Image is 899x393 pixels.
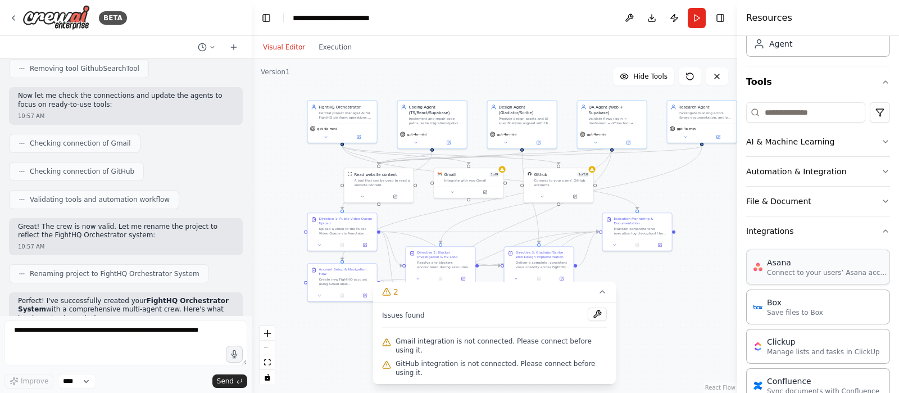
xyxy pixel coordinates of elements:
div: Gmail [444,171,456,177]
button: zoom in [260,326,275,341]
g: Edge from 31d77c76-c4ad-446d-bcfc-fbd77dc38f42 to 3e1ebc78-734c-4a10-b363-547e674c4fd7 [380,229,599,283]
nav: breadcrumb [293,12,397,24]
button: No output available [625,242,649,249]
div: A tool that can be used to read a website content. [355,178,410,187]
div: Integrate with you Gmail [444,178,500,183]
div: Directive 3: Gladiator/Scribe Web Design Implementation [516,250,570,259]
g: Edge from 7531c382-c643-4645-b7ca-4ee441415e33 to 4f4e351e-795d-4f8f-b775-1ab510ef9e3b [376,146,705,164]
div: Validate flows (login → dashboard → offline tool → upload → annotate → chat) across FightHQ platf... [589,116,643,125]
p: Now let me check the connections and update the agents to focus on ready-to-use tools: [18,92,234,109]
div: Design Agent (Gladiator/Scribe) [499,104,553,115]
img: Logo [22,5,90,30]
div: Research Agent [679,104,733,110]
button: Hide right sidebar [712,10,728,26]
span: Removing tool GithubSearchTool [30,64,139,73]
button: Open in side panel [453,275,473,282]
button: Automation & Integration [746,157,890,186]
g: Edge from 6e458efd-9522-4487-b36c-8ed1cebf834f to 2782ae63-dfc6-45de-ae43-e0ac5a9469a3 [438,146,615,293]
div: Investigate blocking errors, library documentation, and best practices with comprehensive citatio... [679,111,733,120]
div: Central project manager AI for FightHQ platform operations. Spawn and coordinate specialized sub-... [319,111,374,120]
div: Upload a video to the Public Video Queue via Annotator Dashboard → Offline Tool. Diagnose and fix... [319,227,374,236]
p: Manage lists and tasks in ClickUp [767,347,880,356]
div: Version 1 [261,67,290,76]
img: Asana [753,263,762,272]
p: Save files to Box [767,308,823,317]
span: gpt-4o-mini [317,127,337,131]
g: Edge from 67a51abc-f9df-457c-9404-c89009e29f06 to 3e1ebc78-734c-4a10-b363-547e674c4fd7 [339,146,640,209]
div: 10:57 AM [18,112,234,120]
img: Gmail [438,171,442,176]
button: Switch to previous chat [193,40,220,54]
span: gpt-4o-mini [497,132,517,137]
g: Edge from 2782ae63-dfc6-45de-ae43-e0ac5a9469a3 to 3e1ebc78-734c-4a10-b363-547e674c4fd7 [479,229,599,319]
button: Open in side panel [343,134,375,141]
div: FightHQ Orchestrator [319,104,374,110]
button: No output available [330,292,354,299]
g: Edge from ba0efa1b-81c5-4358-9573-c2944151650e to 3e1ebc78-734c-4a10-b363-547e674c4fd7 [577,229,599,268]
strong: FightHQ Orchestrator System [18,297,229,314]
button: Improve [4,374,53,389]
button: Open in side panel [469,189,501,196]
div: Execution Monitoring & Documentation [614,216,669,225]
button: Visual Editor [256,40,312,54]
div: Agent [769,38,792,49]
span: Hide Tools [633,72,668,81]
button: Hide left sidebar [258,10,274,26]
div: React Flow controls [260,326,275,385]
div: Research AgentInvestigate blocking errors, library documentation, and best practices with compreh... [667,100,737,143]
button: toggle interactivity [260,370,275,385]
g: Edge from 67a51abc-f9df-457c-9404-c89009e29f06 to ce0149ea-971a-43b5-9b0d-01f48042b167 [339,146,561,164]
button: Open in side panel [355,292,374,299]
div: Directive 2: Blocker Investigation & Fix Loop [417,250,472,259]
button: File & Document [746,187,890,216]
div: Github [534,171,547,177]
img: ScrapeWebsiteTool [348,171,352,176]
span: GitHub integration is not connected. Please connect before using it. [396,359,607,377]
g: Edge from 3b06eafa-57cf-4689-97c5-b60c69b5707f to e97f8873-4d1d-4202-9008-75aa71de179a [380,229,402,268]
span: Improve [21,377,48,386]
div: Produce design assets and UI specifications aligned with the Gladiator/Scribe theme. Create optim... [499,116,553,125]
button: Open in side panel [552,275,571,282]
button: Open in side panel [379,193,411,200]
div: Account Setup & Navigation FlowCreate new FightHQ account using Gmail alias (+fighthq{timestamp})... [307,263,378,302]
button: No output available [330,242,354,249]
div: Resolve any blockers encountered during execution using the 30-minute stuck loop protocol. For ea... [417,260,472,269]
img: Confluence [753,381,762,390]
div: QA Agent (Web + Supabase) [589,104,643,115]
div: QA Agent (Web + Supabase)Validate flows (login → dashboard → offline tool → upload → annotate → c... [577,100,647,149]
span: gpt-4o-mini [407,132,427,137]
div: Implement and repair code paths, write migrations/policies, and open PRs that pass CI for FightHQ... [409,116,464,125]
button: Start a new chat [225,40,243,54]
g: Edge from 7531c382-c643-4645-b7ca-4ee441415e33 to e97f8873-4d1d-4202-9008-75aa71de179a [438,146,705,243]
g: Edge from d0d0f236-41ba-4e3c-b893-6d8443ec519c to ba0efa1b-81c5-4358-9573-c2944151650e [519,151,542,243]
button: Open in side panel [433,139,465,146]
div: Confluence [767,376,879,387]
img: GitHub [528,171,532,176]
div: Account Setup & Navigation Flow [319,267,374,276]
div: Coding Agent (TS/React/Supabase) [409,104,464,115]
button: Open in side panel [355,242,374,249]
button: 2 [373,282,616,302]
h4: Resources [746,11,792,25]
p: Perfect! I've successfully created your with a comprehensive multi-agent crew. Here's what has be... [18,297,234,323]
span: Checking connection of Gmail [30,139,131,148]
button: Open in side panel [559,193,591,200]
button: No output available [527,275,551,282]
span: Checking connection of GitHub [30,167,134,176]
button: Execution [312,40,358,54]
div: FightHQ OrchestratorCentral project manager AI for FightHQ platform operations. Spawn and coordin... [307,100,378,143]
span: Issues found [382,311,425,320]
div: GitHubGithub1of10Connect to your users’ GitHub accounts [524,168,594,203]
div: Create new FightHQ account using Gmail alias (+fighthq{timestamp}), verify email, navigate to Ann... [319,277,374,286]
g: Edge from 6e458efd-9522-4487-b36c-8ed1cebf834f to 31d77c76-c4ad-446d-bcfc-fbd77dc38f42 [339,146,615,260]
a: React Flow attribution [705,385,735,391]
span: gpt-4o-mini [587,132,607,137]
span: gpt-4o-mini [677,127,697,131]
span: Number of enabled actions [576,171,589,177]
div: Directive 3: Gladiator/Scribe Web Design ImplementationDeliver a complete, consistent visual iden... [504,246,574,285]
div: Maintain comprehensive execution log throughout the entire process, coordinating all sub-agents a... [614,227,669,236]
span: 2 [393,286,398,297]
button: Open in side panel [702,134,734,141]
button: Open in side panel [612,139,644,146]
button: Send [212,374,247,388]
